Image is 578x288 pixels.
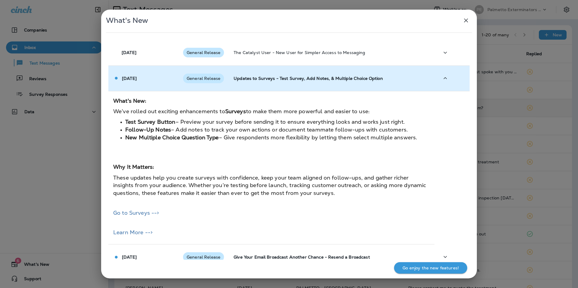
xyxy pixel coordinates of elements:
p: Updates to Surveys - Test Survey, Add Notes, & Multiple Choice Option [234,76,430,81]
span: We’ve rolled out exciting enhancements to [113,108,225,115]
p: [DATE] [122,50,136,55]
span: General Release [183,50,224,55]
span: – Preview your survey before sending it to ensure everything looks and works just right. [176,118,405,125]
strong: What's New: [113,97,147,104]
span: General Release [183,255,224,259]
strong: New Multiple Choice Question Type [125,134,219,141]
p: [DATE] [122,76,137,81]
p: Give Your Email Broadcast Another Chance - Resend a Broadcast [234,255,430,259]
a: Go to Surveys --> [113,209,159,216]
span: – Add notes to track your own actions or document teammate follow-ups with customers. [171,126,408,133]
strong: Test Survey Button [125,118,176,125]
strong: Follow-Up Notes [125,126,171,133]
p: Go enjoy the new features! [402,265,459,270]
a: Learn More --> [113,229,153,236]
span: What's New [106,16,148,25]
span: – Give respondents more flexibility by letting them select multiple answers. [219,134,418,141]
span: These updates help you create surveys with confidence, keep your team aligned on follow-ups, and ... [113,174,426,196]
button: Go enjoy the new features! [394,262,467,274]
span: General Release [183,76,224,81]
strong: Why It Matters: [113,163,154,170]
p: [DATE] [122,255,137,259]
strong: Surveys [225,108,246,115]
p: The Catalyst User - New User for Simpler Access to Messaging [234,50,430,55]
span: to make them more powerful and easier to use: [246,108,370,115]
